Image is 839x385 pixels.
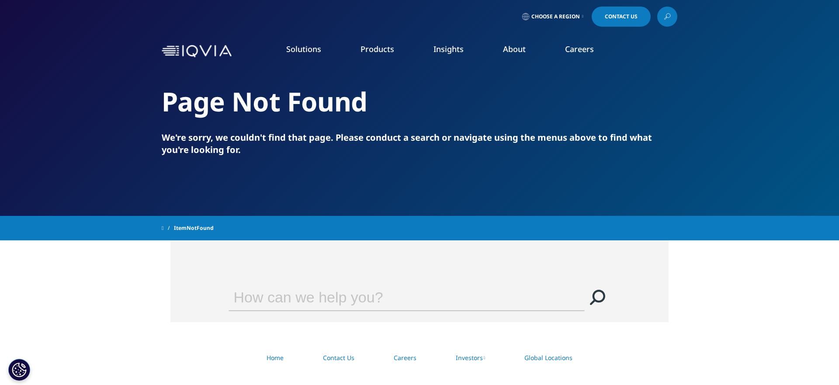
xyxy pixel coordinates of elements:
[174,220,214,236] span: ItemNotFound
[524,354,572,362] a: Global Locations
[286,44,321,54] a: Solutions
[394,354,416,362] a: Careers
[531,13,580,20] span: Choose a Region
[361,44,394,54] a: Products
[235,31,677,72] nav: Primary
[592,7,651,27] a: Contact Us
[503,44,526,54] a: About
[565,44,594,54] a: Careers
[605,14,638,19] span: Contact Us
[162,132,677,156] p: We're sorry, we couldn't find that page. Please conduct a search or navigate using the menus abov...
[162,85,677,118] h2: Page Not Found
[229,284,560,310] input: Search
[267,354,284,362] a: Home
[590,290,605,305] svg: Search
[433,44,464,54] a: Insights
[162,45,232,58] img: IQVIA Healthcare Information Technology and Pharma Clinical Research Company
[456,354,485,362] a: Investors
[585,284,611,310] a: Search
[323,354,354,362] a: Contact Us
[8,359,30,381] button: Cookies Settings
